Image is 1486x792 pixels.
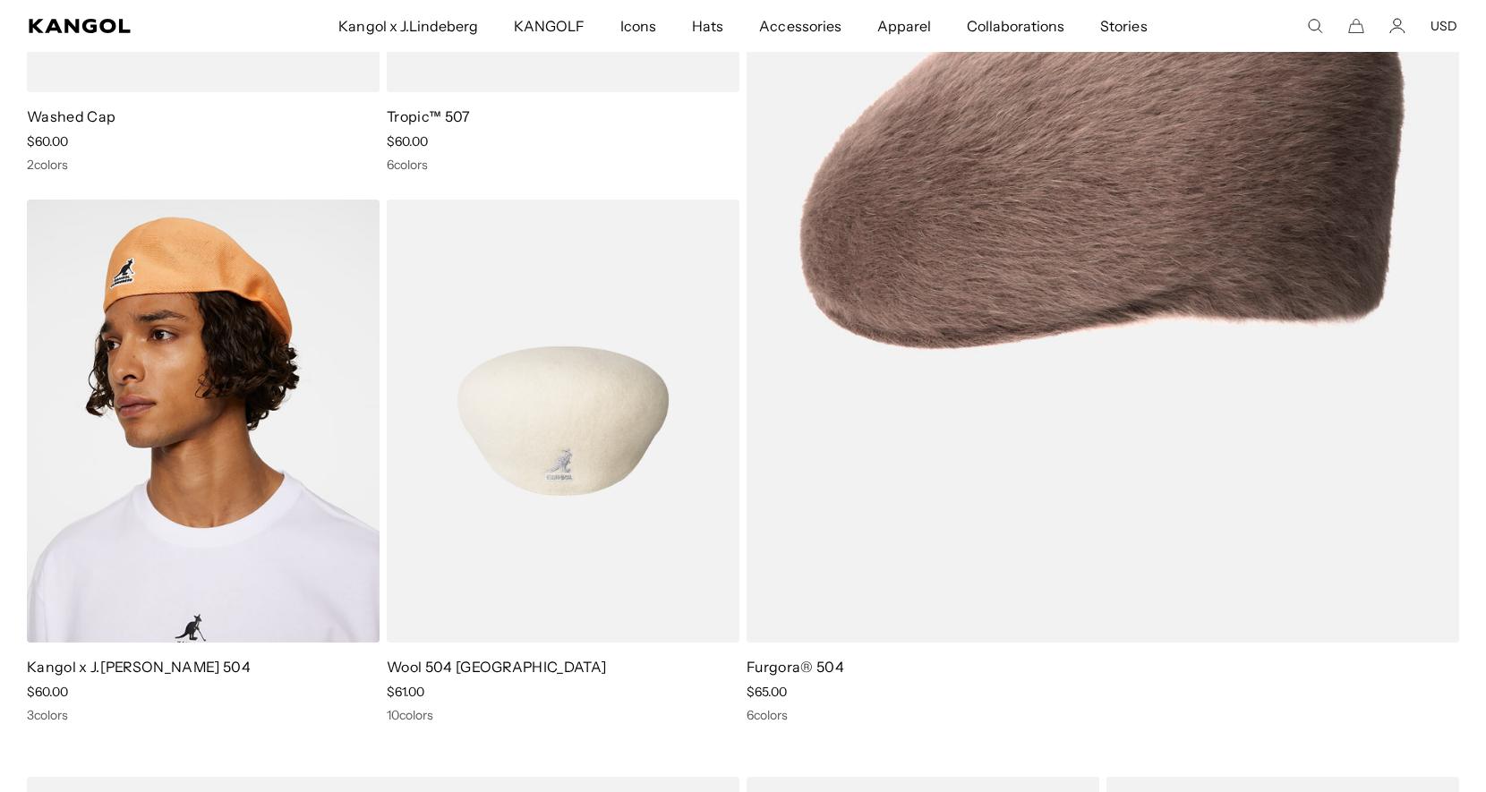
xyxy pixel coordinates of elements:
span: $60.00 [387,133,428,149]
div: 6 colors [747,707,1459,723]
a: Account [1389,18,1405,34]
img: Kangol x J.Lindeberg Douglas 504 [27,200,380,643]
span: $65.00 [747,684,787,700]
div: 6 colors [387,157,739,173]
span: $61.00 [387,684,424,700]
a: Wool 504 [GEOGRAPHIC_DATA] [387,658,606,676]
a: Tropic™ 507 [387,107,471,125]
a: Kangol [29,19,224,33]
div: 3 colors [27,707,380,723]
a: Washed Cap [27,107,115,125]
div: 10 colors [387,707,739,723]
button: Cart [1348,18,1364,34]
img: Wool 504 USA [387,200,739,643]
button: USD [1430,18,1457,34]
a: Kangol x J.[PERSON_NAME] 504 [27,658,251,676]
div: 2 colors [27,157,380,173]
summary: Search here [1307,18,1323,34]
span: $60.00 [27,133,68,149]
span: $60.00 [27,684,68,700]
a: Furgora® 504 [747,658,844,676]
